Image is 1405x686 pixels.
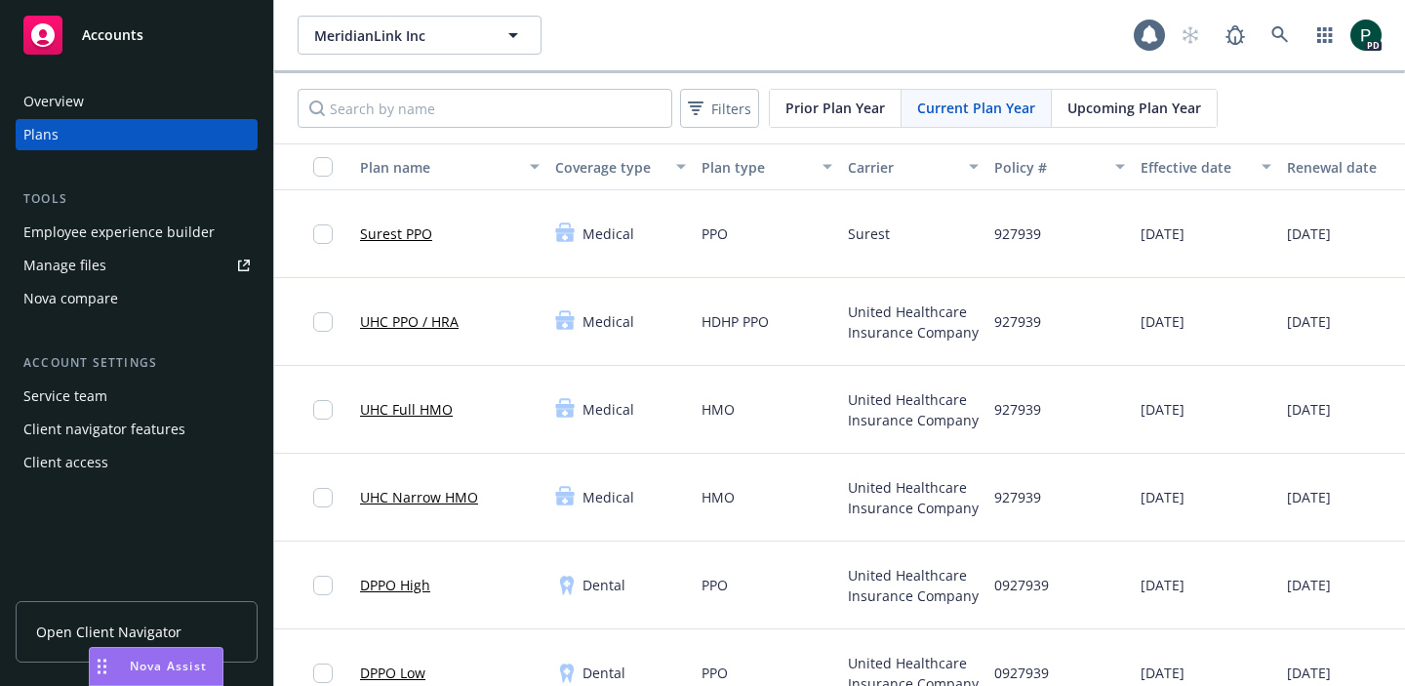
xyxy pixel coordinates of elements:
span: HMO [702,487,735,507]
input: Toggle Row Selected [313,488,333,507]
button: Plan type [694,143,840,190]
span: 927939 [994,223,1041,244]
span: HDHP PPO [702,311,769,332]
span: [DATE] [1141,311,1184,332]
span: PPO [702,663,728,683]
input: Select all [313,157,333,177]
input: Toggle Row Selected [313,664,333,683]
span: [DATE] [1287,399,1331,420]
span: Medical [582,487,634,507]
a: Client navigator features [16,414,258,445]
div: Manage files [23,250,106,281]
div: Overview [23,86,84,117]
div: Renewal date [1287,157,1396,178]
a: Switch app [1305,16,1345,55]
span: 927939 [994,311,1041,332]
a: Plans [16,119,258,150]
a: Accounts [16,8,258,62]
div: Effective date [1141,157,1250,178]
span: Filters [711,99,751,119]
button: Plan name [352,143,547,190]
span: 927939 [994,399,1041,420]
span: Current Plan Year [917,98,1035,118]
span: Medical [582,311,634,332]
button: Effective date [1133,143,1279,190]
div: Drag to move [90,648,114,685]
span: Prior Plan Year [785,98,885,118]
span: United Healthcare Insurance Company [848,565,979,606]
span: United Healthcare Insurance Company [848,302,979,343]
span: United Healthcare Insurance Company [848,389,979,430]
a: Service team [16,381,258,412]
span: [DATE] [1287,575,1331,595]
a: Nova compare [16,283,258,314]
span: Open Client Navigator [36,622,181,642]
div: Client navigator features [23,414,185,445]
div: Client access [23,447,108,478]
span: Surest [848,223,890,244]
button: Nova Assist [89,647,223,686]
span: [DATE] [1287,223,1331,244]
span: HMO [702,399,735,420]
span: 0927939 [994,575,1049,595]
span: 0927939 [994,663,1049,683]
div: Plan type [702,157,811,178]
a: UHC PPO / HRA [360,311,459,332]
a: Client access [16,447,258,478]
input: Toggle Row Selected [313,576,333,595]
img: photo [1350,20,1382,51]
span: [DATE] [1287,487,1331,507]
button: Coverage type [547,143,694,190]
span: [DATE] [1287,663,1331,683]
a: UHC Narrow HMO [360,487,478,507]
span: Medical [582,223,634,244]
a: DPPO High [360,575,430,595]
a: Overview [16,86,258,117]
span: [DATE] [1141,223,1184,244]
span: [DATE] [1141,663,1184,683]
span: PPO [702,575,728,595]
div: Plans [23,119,59,150]
div: Plan name [360,157,518,178]
input: Toggle Row Selected [313,224,333,244]
a: Report a Bug [1216,16,1255,55]
a: Search [1261,16,1300,55]
button: MeridianLink Inc [298,16,542,55]
span: United Healthcare Insurance Company [848,477,979,518]
div: Carrier [848,157,957,178]
a: Manage files [16,250,258,281]
a: DPPO Low [360,663,425,683]
span: Filters [684,95,755,123]
div: Tools [16,189,258,209]
span: Accounts [82,27,143,43]
button: Policy # [986,143,1133,190]
a: UHC Full HMO [360,399,453,420]
a: Start snowing [1171,16,1210,55]
a: Surest PPO [360,223,432,244]
span: Medical [582,399,634,420]
span: [DATE] [1141,575,1184,595]
span: Dental [582,663,625,683]
button: Carrier [840,143,986,190]
span: Upcoming Plan Year [1067,98,1201,118]
span: Nova Assist [130,658,207,674]
div: Policy # [994,157,1104,178]
span: PPO [702,223,728,244]
button: Filters [680,89,759,128]
div: Service team [23,381,107,412]
span: MeridianLink Inc [314,25,483,46]
div: Nova compare [23,283,118,314]
div: Account settings [16,353,258,373]
input: Search by name [298,89,672,128]
a: Employee experience builder [16,217,258,248]
span: [DATE] [1287,311,1331,332]
span: Dental [582,575,625,595]
span: 927939 [994,487,1041,507]
div: Coverage type [555,157,664,178]
div: Employee experience builder [23,217,215,248]
input: Toggle Row Selected [313,312,333,332]
span: [DATE] [1141,399,1184,420]
span: [DATE] [1141,487,1184,507]
input: Toggle Row Selected [313,400,333,420]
